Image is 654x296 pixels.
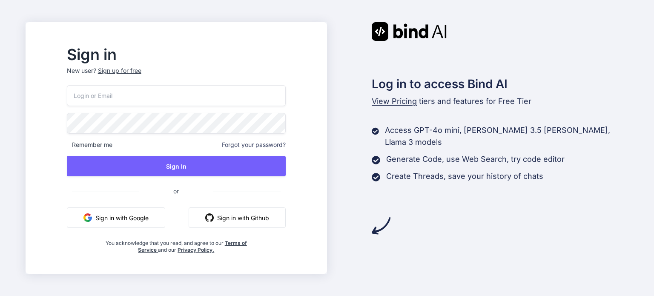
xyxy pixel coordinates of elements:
span: Forgot your password? [222,141,286,149]
p: tiers and features for Free Tier [372,95,629,107]
p: Create Threads, save your history of chats [386,170,543,182]
p: Generate Code, use Web Search, try code editor [386,153,565,165]
img: github [205,213,214,222]
span: View Pricing [372,97,417,106]
span: or [139,181,213,201]
img: Bind AI logo [372,22,447,41]
p: New user? [67,66,286,85]
input: Login or Email [67,85,286,106]
button: Sign in with Github [189,207,286,228]
img: google [83,213,92,222]
h2: Log in to access Bind AI [372,75,629,93]
div: You acknowledge that you read, and agree to our and our [103,235,249,253]
p: Access GPT-4o mini, [PERSON_NAME] 3.5 [PERSON_NAME], Llama 3 models [385,124,628,148]
a: Privacy Policy. [178,247,214,253]
button: Sign In [67,156,286,176]
a: Terms of Service [138,240,247,253]
img: arrow [372,216,390,235]
h2: Sign in [67,48,286,61]
button: Sign in with Google [67,207,165,228]
span: Remember me [67,141,112,149]
div: Sign up for free [98,66,141,75]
